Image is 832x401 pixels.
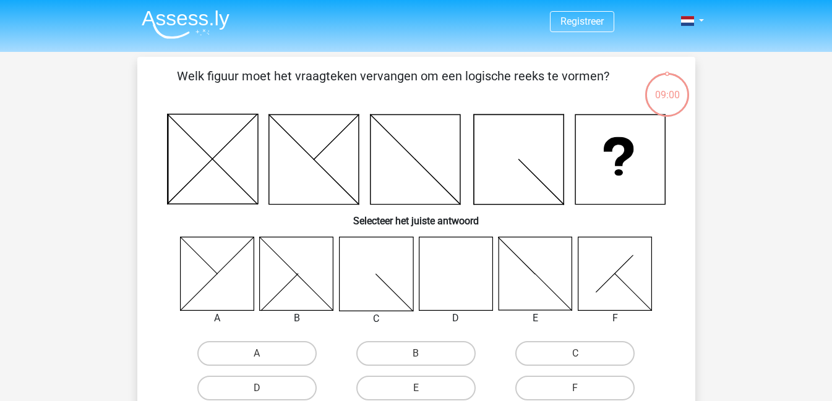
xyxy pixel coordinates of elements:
[644,72,690,103] div: 09:00
[560,15,604,27] a: Registreer
[356,341,476,366] label: B
[568,311,662,326] div: F
[157,205,675,227] h6: Selecteer het juiste antwoord
[157,67,629,104] p: Welk figuur moet het vraagteken vervangen om een logische reeks te vormen?
[356,376,476,400] label: E
[515,376,635,400] label: F
[489,311,582,326] div: E
[171,311,264,326] div: A
[197,376,317,400] label: D
[410,311,503,326] div: D
[330,311,423,326] div: C
[142,10,229,39] img: Assessly
[197,341,317,366] label: A
[515,341,635,366] label: C
[250,311,343,326] div: B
